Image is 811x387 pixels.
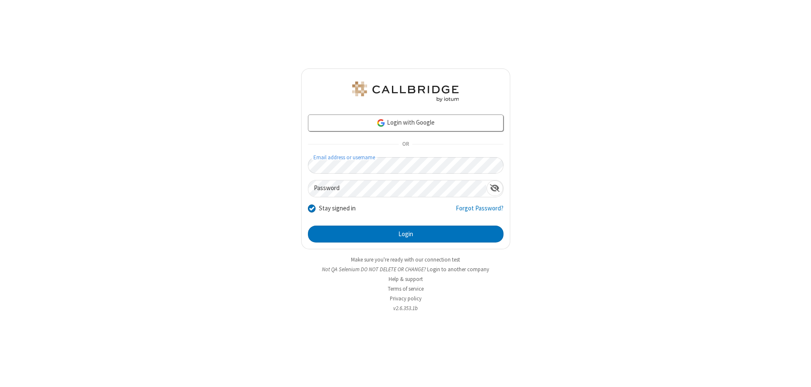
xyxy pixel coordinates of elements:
label: Stay signed in [319,204,356,213]
input: Email address or username [308,157,503,174]
a: Make sure you're ready with our connection test [351,256,460,263]
a: Terms of service [388,285,424,292]
li: v2.6.353.1b [301,304,510,312]
li: Not QA Selenium DO NOT DELETE OR CHANGE? [301,265,510,273]
button: Login [308,226,503,243]
div: Show password [487,180,503,196]
img: google-icon.png [376,118,386,128]
button: Login to another company [427,265,489,273]
span: OR [399,139,412,150]
a: Help & support [389,275,423,283]
iframe: Chat [790,365,805,381]
a: Privacy policy [390,295,422,302]
a: Forgot Password? [456,204,503,220]
img: QA Selenium DO NOT DELETE OR CHANGE [351,82,460,102]
input: Password [308,180,487,197]
a: Login with Google [308,114,503,131]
